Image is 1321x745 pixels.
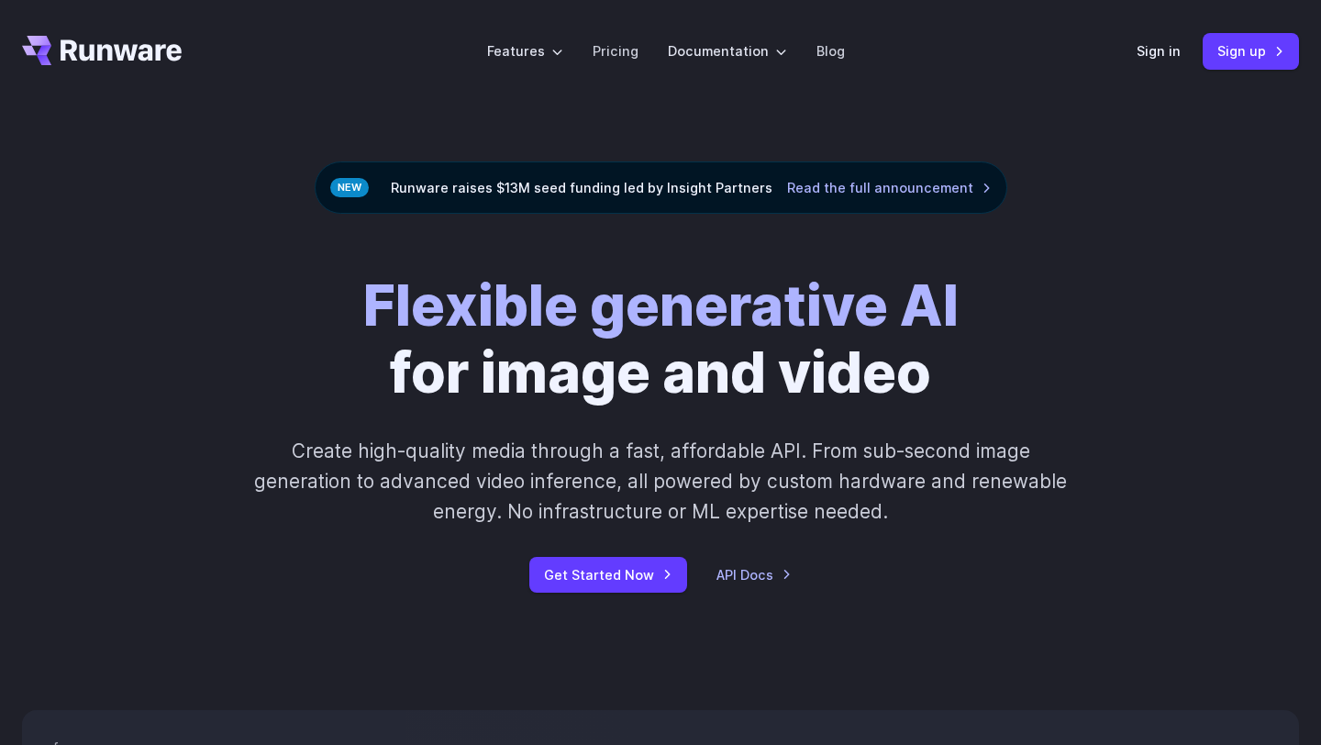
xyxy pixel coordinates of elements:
a: Sign up [1203,33,1299,69]
a: Blog [816,40,845,61]
label: Documentation [668,40,787,61]
h1: for image and video [363,272,959,406]
a: Pricing [593,40,638,61]
label: Features [487,40,563,61]
a: API Docs [716,564,792,585]
strong: Flexible generative AI [363,272,959,339]
p: Create high-quality media through a fast, affordable API. From sub-second image generation to adv... [252,436,1070,528]
a: Read the full announcement [787,177,992,198]
a: Go to / [22,36,182,65]
a: Sign in [1137,40,1181,61]
a: Get Started Now [529,557,687,593]
div: Runware raises $13M seed funding led by Insight Partners [315,161,1007,214]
